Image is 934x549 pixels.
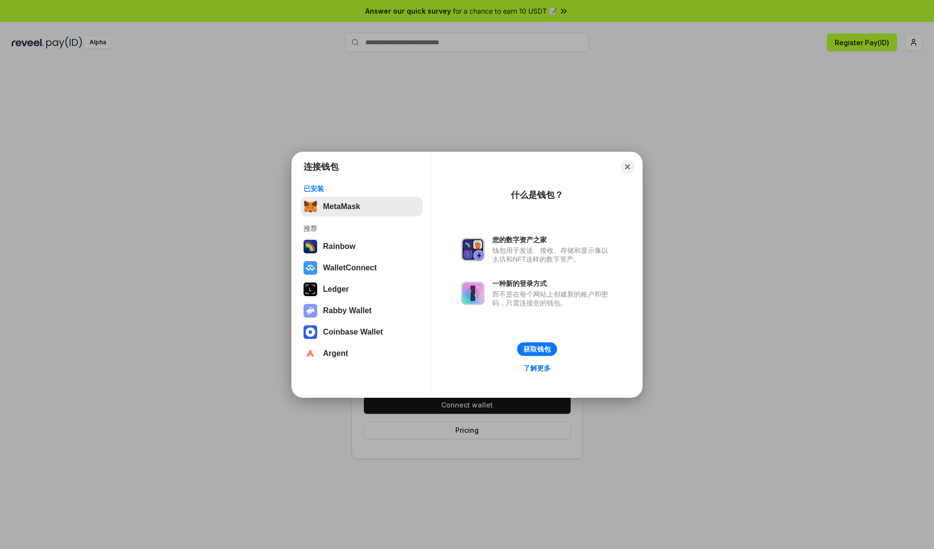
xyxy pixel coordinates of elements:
[304,304,317,318] img: svg+xml,%3Csvg%20xmlns%3D%22http%3A%2F%2Fwww.w3.org%2F2000%2Fsvg%22%20fill%3D%22none%22%20viewBox...
[304,283,317,296] img: svg+xml,%3Csvg%20xmlns%3D%22http%3A%2F%2Fwww.w3.org%2F2000%2Fsvg%22%20width%3D%2228%22%20height%3...
[301,258,423,278] button: WalletConnect
[304,200,317,213] img: svg+xml,%3Csvg%20fill%3D%22none%22%20height%3D%2233%22%20viewBox%3D%220%200%2035%2033%22%20width%...
[323,202,360,211] div: MetaMask
[301,280,423,299] button: Ledger
[301,344,423,363] button: Argent
[323,264,377,272] div: WalletConnect
[461,282,485,305] img: svg+xml,%3Csvg%20xmlns%3D%22http%3A%2F%2Fwww.w3.org%2F2000%2Fsvg%22%20fill%3D%22none%22%20viewBox...
[323,242,356,251] div: Rainbow
[301,322,423,342] button: Coinbase Wallet
[518,362,557,374] a: 了解更多
[301,301,423,320] button: Rabby Wallet
[461,238,485,261] img: svg+xml,%3Csvg%20xmlns%3D%22http%3A%2F%2Fwww.w3.org%2F2000%2Fsvg%22%20fill%3D%22none%22%20viewBox...
[323,306,372,315] div: Rabby Wallet
[304,161,339,173] h1: 连接钱包
[511,189,563,201] div: 什么是钱包？
[323,285,349,294] div: Ledger
[304,347,317,360] img: svg+xml,%3Csvg%20width%3D%2228%22%20height%3D%2228%22%20viewBox%3D%220%200%2028%2028%22%20fill%3D...
[304,224,420,233] div: 推荐
[621,160,634,174] button: Close
[523,364,551,372] div: 了解更多
[304,184,420,193] div: 已安装
[323,349,348,358] div: Argent
[523,345,551,354] div: 获取钱包
[492,290,613,307] div: 而不是在每个网站上创建新的账户和密码，只需连接您的钱包。
[517,342,557,356] button: 获取钱包
[304,240,317,253] img: svg+xml,%3Csvg%20width%3D%22120%22%20height%3D%22120%22%20viewBox%3D%220%200%20120%20120%22%20fil...
[492,235,613,244] div: 您的数字资产之家
[301,237,423,256] button: Rainbow
[301,197,423,216] button: MetaMask
[492,279,613,288] div: 一种新的登录方式
[304,325,317,339] img: svg+xml,%3Csvg%20width%3D%2228%22%20height%3D%2228%22%20viewBox%3D%220%200%2028%2028%22%20fill%3D...
[492,246,613,264] div: 钱包用于发送、接收、存储和显示像以太坊和NFT这样的数字资产。
[304,261,317,275] img: svg+xml,%3Csvg%20width%3D%2228%22%20height%3D%2228%22%20viewBox%3D%220%200%2028%2028%22%20fill%3D...
[323,328,383,336] div: Coinbase Wallet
